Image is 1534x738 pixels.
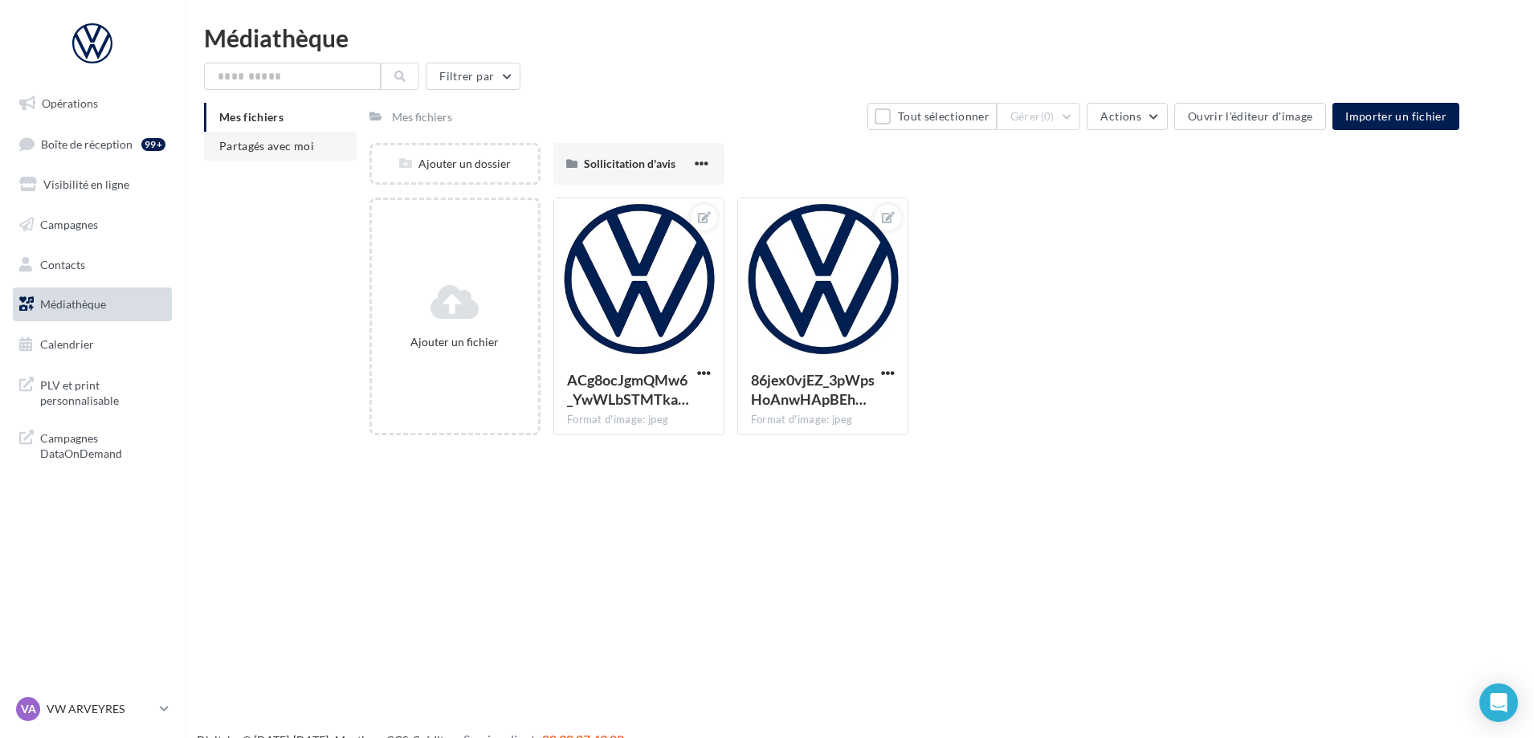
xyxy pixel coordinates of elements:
[10,168,175,202] a: Visibilité en ligne
[141,138,165,151] div: 99+
[751,413,895,427] div: Format d'image: jpeg
[204,26,1515,50] div: Médiathèque
[219,139,314,153] span: Partagés avec moi
[42,96,98,110] span: Opérations
[392,109,452,125] div: Mes fichiers
[1041,110,1055,123] span: (0)
[584,157,675,170] span: Sollicitation d'avis
[10,208,175,242] a: Campagnes
[43,177,129,191] span: Visibilité en ligne
[10,127,175,161] a: Boîte de réception99+
[426,63,520,90] button: Filtrer par
[13,694,172,724] a: VA VW ARVEYRES
[1332,103,1459,130] button: Importer un fichier
[10,87,175,120] a: Opérations
[567,413,711,427] div: Format d'image: jpeg
[10,248,175,282] a: Contacts
[372,156,538,172] div: Ajouter un dossier
[40,257,85,271] span: Contacts
[219,110,284,124] span: Mes fichiers
[1479,683,1518,722] div: Open Intercom Messenger
[10,368,175,415] a: PLV et print personnalisable
[751,371,875,408] span: 86jex0vjEZ_3pWpsHoAnwHApBEhj9SsD4tdYS5dDgtzt1XimImDNvV27TrcySkcDxcFQAJZFp-Pgm5TkDA=s0
[40,374,165,409] span: PLV et print personnalisable
[997,103,1081,130] button: Gérer(0)
[10,421,175,468] a: Campagnes DataOnDemand
[47,701,153,717] p: VW ARVEYRES
[867,103,996,130] button: Tout sélectionner
[10,287,175,321] a: Médiathèque
[1345,109,1446,123] span: Importer un fichier
[40,337,94,351] span: Calendrier
[10,328,175,361] a: Calendrier
[378,334,532,350] div: Ajouter un fichier
[21,701,36,717] span: VA
[40,427,165,462] span: Campagnes DataOnDemand
[40,297,106,311] span: Médiathèque
[1087,103,1167,130] button: Actions
[1174,103,1326,130] button: Ouvrir l'éditeur d'image
[567,371,689,408] span: ACg8ocJgmQMw6_YwWLbSTMTkar67m33B_cEEz2jCXl_0D6UErwxY4zpS
[1100,109,1140,123] span: Actions
[40,218,98,231] span: Campagnes
[41,137,133,150] span: Boîte de réception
